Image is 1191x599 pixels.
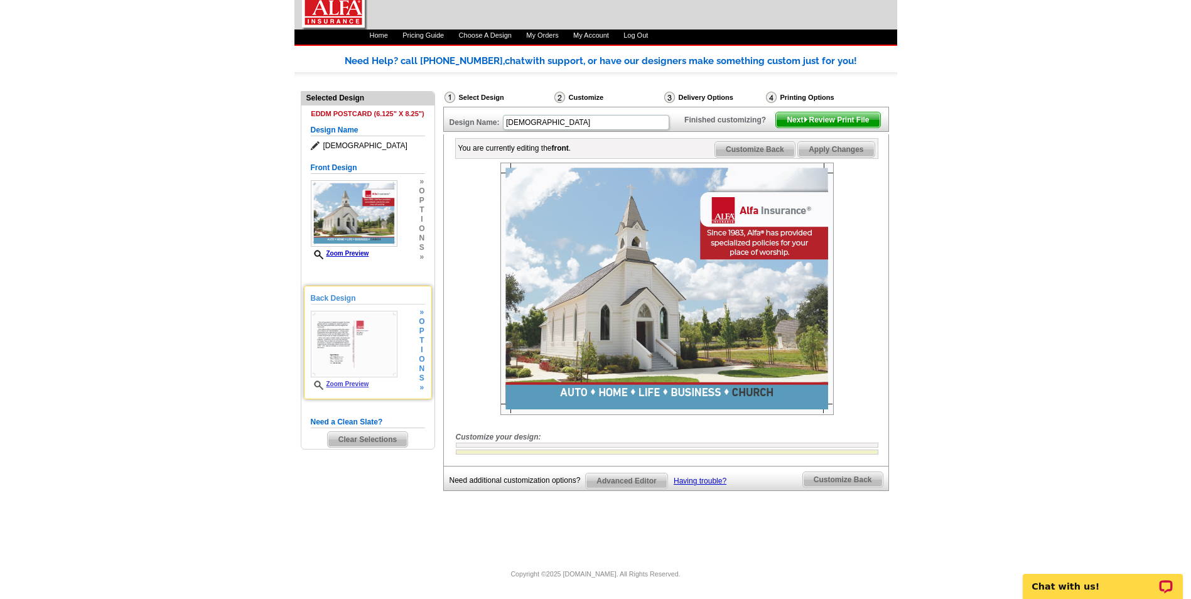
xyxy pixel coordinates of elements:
span: n [419,234,424,243]
img: Delivery Options [664,92,675,103]
div: Printing Options [765,91,876,104]
a: Home [370,31,388,39]
span: Advanced Editor [586,473,667,488]
div: Need Help? call [PHONE_NUMBER], with support, or have our designers make something custom just fo... [345,54,897,68]
b: front [552,144,569,153]
a: Advanced Editor [585,473,667,489]
span: i [419,215,424,224]
span: o [419,317,424,326]
span: Customize Back [803,472,883,487]
h5: Front Design [311,162,425,174]
span: o [419,186,424,196]
img: Z18875618_00001_2.jpg [311,311,397,377]
span: Customize Back [715,142,795,157]
img: Printing Options & Summary [766,92,777,103]
div: Select Design [443,91,553,107]
a: Pricing Guide [402,31,444,39]
span: » [419,177,424,186]
span: Clear Selections [328,432,407,447]
img: Z18875618_00001_1.jpg [500,163,834,415]
span: p [419,196,424,205]
a: Zoom Preview [311,380,369,387]
strong: Design Name: [450,118,500,127]
span: Next Review Print File [776,112,880,127]
span: t [419,205,424,215]
div: Customize [553,91,663,107]
h4: EDDM Postcard (6.125" x 8.25") [311,110,425,118]
img: Z18875618_00001_1.jpg [311,180,397,247]
strong: Finished customizing? [684,116,773,124]
span: [DEMOGRAPHIC_DATA] [311,139,425,152]
h5: Back Design [311,293,425,305]
span: t [419,336,424,345]
span: s [419,374,424,383]
h5: Design Name [311,124,425,136]
span: s [419,243,424,252]
img: Select Design [445,92,455,103]
a: My Orders [526,31,558,39]
div: Selected Design [301,92,434,104]
span: » [419,383,424,392]
span: p [419,326,424,336]
a: Having trouble? [674,477,726,485]
span: n [419,364,424,374]
a: Choose A Design [459,31,512,39]
a: Zoom Preview [311,250,369,257]
div: Need additional customization options? [450,473,586,488]
span: » [419,308,424,317]
a: My Account [573,31,609,39]
a: Log Out [623,31,648,39]
span: » [419,252,424,262]
img: Customize [554,92,565,103]
div: Delivery Options [663,91,765,104]
iframe: LiveChat chat widget [1015,559,1191,599]
img: button-next-arrow-white.png [803,117,809,122]
span: o [419,224,424,234]
span: chat [505,55,525,67]
span: Apply Changes [798,142,874,157]
span: i [419,345,424,355]
div: You are currently editing the . [458,143,571,154]
i: Customize your design: [456,433,541,441]
span: o [419,355,424,364]
h5: Need a Clean Slate? [311,416,425,428]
